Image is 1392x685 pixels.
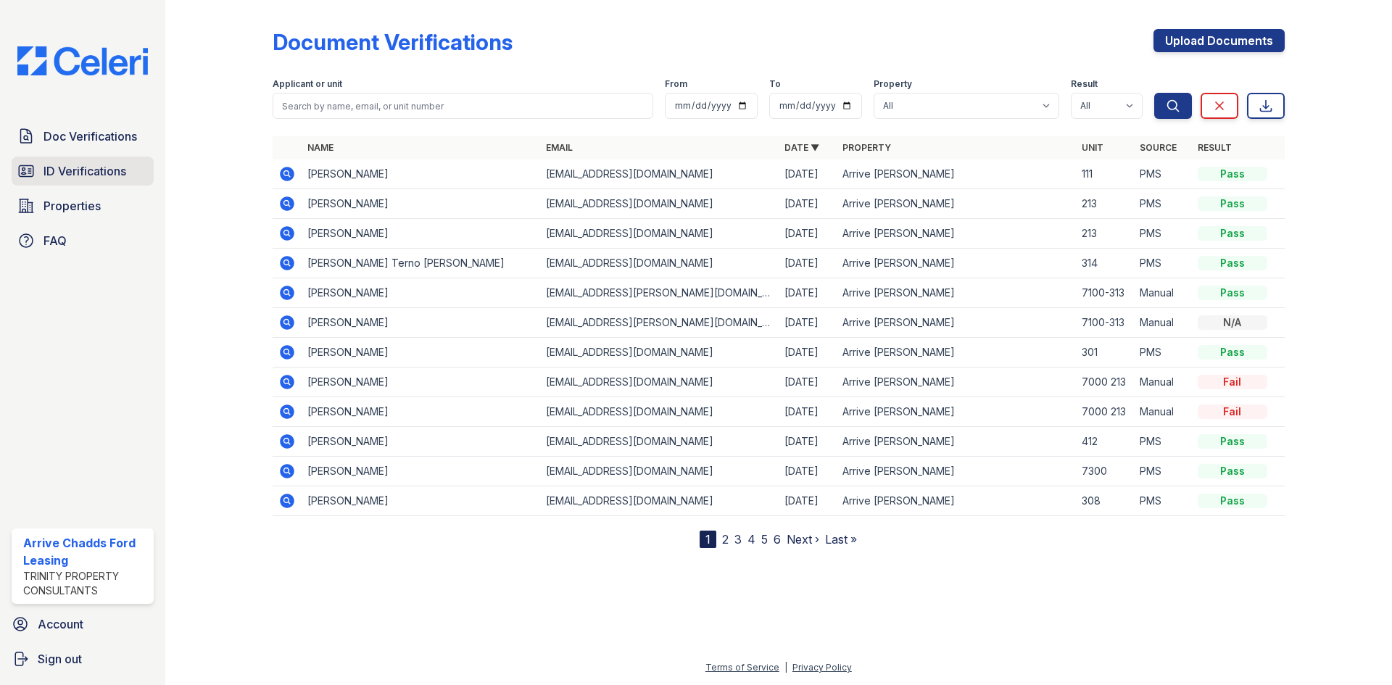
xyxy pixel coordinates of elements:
[837,338,1075,368] td: Arrive [PERSON_NAME]
[705,662,779,673] a: Terms of Service
[540,368,779,397] td: [EMAIL_ADDRESS][DOMAIN_NAME]
[1076,308,1134,338] td: 7100-313
[302,338,540,368] td: [PERSON_NAME]
[792,662,852,673] a: Privacy Policy
[1076,249,1134,278] td: 314
[837,397,1075,427] td: Arrive [PERSON_NAME]
[6,610,159,639] a: Account
[722,532,729,547] a: 2
[1076,189,1134,219] td: 213
[12,226,154,255] a: FAQ
[1198,315,1267,330] div: N/A
[779,308,837,338] td: [DATE]
[540,427,779,457] td: [EMAIL_ADDRESS][DOMAIN_NAME]
[23,569,148,598] div: Trinity Property Consultants
[1071,78,1098,90] label: Result
[540,219,779,249] td: [EMAIL_ADDRESS][DOMAIN_NAME]
[1198,167,1267,181] div: Pass
[1134,368,1192,397] td: Manual
[837,486,1075,516] td: Arrive [PERSON_NAME]
[540,397,779,427] td: [EMAIL_ADDRESS][DOMAIN_NAME]
[6,46,159,75] img: CE_Logo_Blue-a8612792a0a2168367f1c8372b55b34899dd931a85d93a1a3d3e32e68fde9ad4.png
[779,397,837,427] td: [DATE]
[1198,286,1267,300] div: Pass
[1134,249,1192,278] td: PMS
[540,457,779,486] td: [EMAIL_ADDRESS][DOMAIN_NAME]
[546,142,573,153] a: Email
[1198,375,1267,389] div: Fail
[43,128,137,145] span: Doc Verifications
[540,189,779,219] td: [EMAIL_ADDRESS][DOMAIN_NAME]
[1134,308,1192,338] td: Manual
[12,157,154,186] a: ID Verifications
[1134,159,1192,189] td: PMS
[769,78,781,90] label: To
[784,142,819,153] a: Date ▼
[1076,159,1134,189] td: 111
[273,29,513,55] div: Document Verifications
[1198,226,1267,241] div: Pass
[302,219,540,249] td: [PERSON_NAME]
[540,159,779,189] td: [EMAIL_ADDRESS][DOMAIN_NAME]
[779,338,837,368] td: [DATE]
[779,457,837,486] td: [DATE]
[779,368,837,397] td: [DATE]
[1198,464,1267,478] div: Pass
[842,142,891,153] a: Property
[779,427,837,457] td: [DATE]
[302,278,540,308] td: [PERSON_NAME]
[784,662,787,673] div: |
[837,219,1075,249] td: Arrive [PERSON_NAME]
[302,397,540,427] td: [PERSON_NAME]
[837,278,1075,308] td: Arrive [PERSON_NAME]
[779,189,837,219] td: [DATE]
[1134,338,1192,368] td: PMS
[6,644,159,673] a: Sign out
[779,486,837,516] td: [DATE]
[761,532,768,547] a: 5
[540,308,779,338] td: [EMAIL_ADDRESS][PERSON_NAME][DOMAIN_NAME]
[540,486,779,516] td: [EMAIL_ADDRESS][DOMAIN_NAME]
[1198,256,1267,270] div: Pass
[1198,345,1267,360] div: Pass
[1082,142,1103,153] a: Unit
[302,486,540,516] td: [PERSON_NAME]
[1198,494,1267,508] div: Pass
[302,308,540,338] td: [PERSON_NAME]
[1134,427,1192,457] td: PMS
[302,189,540,219] td: [PERSON_NAME]
[1134,486,1192,516] td: PMS
[273,78,342,90] label: Applicant or unit
[837,427,1075,457] td: Arrive [PERSON_NAME]
[1076,486,1134,516] td: 308
[1076,427,1134,457] td: 412
[665,78,687,90] label: From
[302,249,540,278] td: [PERSON_NAME] Terno [PERSON_NAME]
[700,531,716,548] div: 1
[837,189,1075,219] td: Arrive [PERSON_NAME]
[779,278,837,308] td: [DATE]
[787,532,819,547] a: Next ›
[1134,219,1192,249] td: PMS
[1153,29,1285,52] a: Upload Documents
[43,162,126,180] span: ID Verifications
[1198,142,1232,153] a: Result
[540,249,779,278] td: [EMAIL_ADDRESS][DOMAIN_NAME]
[837,368,1075,397] td: Arrive [PERSON_NAME]
[302,457,540,486] td: [PERSON_NAME]
[825,532,857,547] a: Last »
[1198,404,1267,419] div: Fail
[1198,196,1267,211] div: Pass
[779,219,837,249] td: [DATE]
[273,93,653,119] input: Search by name, email, or unit number
[43,197,101,215] span: Properties
[1198,434,1267,449] div: Pass
[1076,397,1134,427] td: 7000 213
[1076,457,1134,486] td: 7300
[302,159,540,189] td: [PERSON_NAME]
[1076,338,1134,368] td: 301
[540,338,779,368] td: [EMAIL_ADDRESS][DOMAIN_NAME]
[837,249,1075,278] td: Arrive [PERSON_NAME]
[23,534,148,569] div: Arrive Chadds Ford Leasing
[12,122,154,151] a: Doc Verifications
